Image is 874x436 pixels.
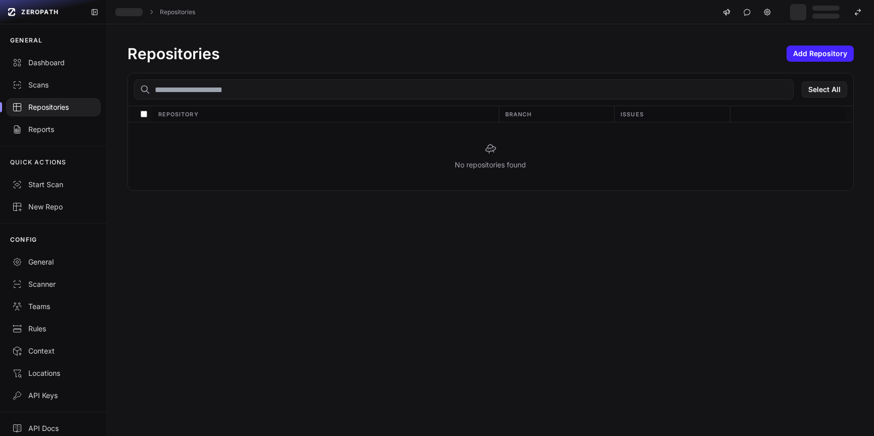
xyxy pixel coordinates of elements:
div: Locations [12,368,95,378]
div: Context [12,346,95,356]
div: Scans [12,80,95,90]
button: Select All [802,81,847,98]
div: Rules [12,324,95,334]
div: Teams [12,301,95,312]
svg: chevron right, [148,9,155,16]
div: General [12,257,95,267]
div: Repositories [12,102,95,112]
div: New Repo [12,202,95,212]
a: Repositories [160,8,195,16]
div: Start Scan [12,180,95,190]
div: API Docs [12,423,95,433]
div: No repositories found [128,122,853,190]
div: API Keys [12,390,95,401]
h1: Repositories [127,45,220,63]
a: ZEROPATH [4,4,82,20]
div: Dashboard [12,58,95,68]
p: QUICK ACTIONS [10,158,67,166]
nav: breadcrumb [115,8,195,16]
button: Add Repository [786,46,854,62]
div: Repository [152,106,499,122]
div: Reports [12,124,95,135]
span: ZEROPATH [21,8,59,16]
p: CONFIG [10,236,37,244]
div: Issues [614,106,729,122]
div: Branch [499,106,614,122]
p: GENERAL [10,36,42,45]
div: Scanner [12,279,95,289]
